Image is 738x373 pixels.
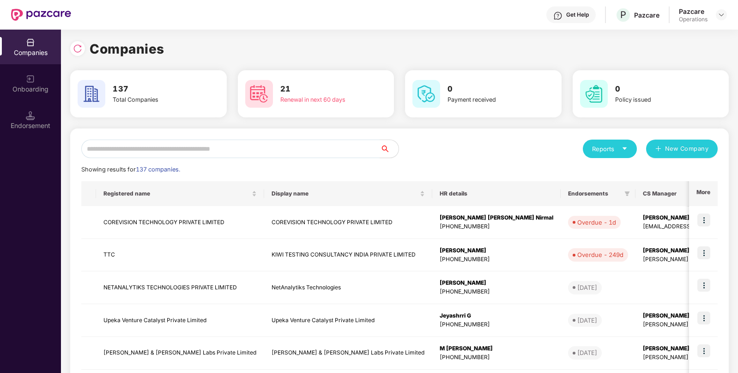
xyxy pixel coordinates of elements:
div: [PHONE_NUMBER] [440,255,553,264]
div: [PERSON_NAME] [440,279,553,287]
span: New Company [665,144,709,153]
button: plusNew Company [646,140,718,158]
span: Registered name [103,190,250,197]
img: svg+xml;base64,PHN2ZyB4bWxucz0iaHR0cDovL3d3dy53My5vcmcvMjAwMC9zdmciIHdpZHRoPSI2MCIgaGVpZ2h0PSI2MC... [580,80,608,108]
img: svg+xml;base64,PHN2ZyB3aWR0aD0iMjAiIGhlaWdodD0iMjAiIHZpZXdCb3g9IjAgMCAyMCAyMCIgZmlsbD0ibm9uZSIgeG... [26,74,35,84]
span: Display name [272,190,418,197]
h3: 0 [615,83,695,95]
span: filter [623,188,632,199]
div: [PHONE_NUMBER] [440,287,553,296]
th: More [689,181,718,206]
img: icon [697,279,710,292]
td: [PERSON_NAME] & [PERSON_NAME] Labs Private Limited [264,337,432,370]
img: icon [697,246,710,259]
img: New Pazcare Logo [11,9,71,21]
div: [PERSON_NAME] [440,246,553,255]
div: Overdue - 1d [577,218,616,227]
span: 137 companies. [136,166,180,173]
th: Display name [264,181,432,206]
td: COREVISION TECHNOLOGY PRIVATE LIMITED [96,206,264,239]
div: Jeyashrri G [440,312,553,320]
td: NETANALYTIKS TECHNOLOGIES PRIVATE LIMITED [96,271,264,304]
img: svg+xml;base64,PHN2ZyBpZD0iSGVscC0zMngzMiIgeG1sbnM9Imh0dHA6Ly93d3cudzMub3JnLzIwMDAvc3ZnIiB3aWR0aD... [553,11,563,20]
img: svg+xml;base64,PHN2ZyBpZD0iRHJvcGRvd24tMzJ4MzIiIHhtbG5zPSJodHRwOi8vd3d3LnczLm9yZy8yMDAwL3N2ZyIgd2... [718,11,725,18]
img: svg+xml;base64,PHN2ZyBpZD0iQ29tcGFuaWVzIiB4bWxucz0iaHR0cDovL3d3dy53My5vcmcvMjAwMC9zdmciIHdpZHRoPS... [26,38,35,47]
span: filter [624,191,630,196]
h1: Companies [90,39,164,59]
div: Operations [679,16,708,23]
th: Registered name [96,181,264,206]
div: Total Companies [113,95,192,104]
div: Policy issued [615,95,695,104]
span: P [620,9,626,20]
div: [DATE] [577,348,597,357]
span: caret-down [622,146,628,152]
img: svg+xml;base64,PHN2ZyB4bWxucz0iaHR0cDovL3d3dy53My5vcmcvMjAwMC9zdmciIHdpZHRoPSI2MCIgaGVpZ2h0PSI2MC... [245,80,273,108]
td: Upeka Venture Catalyst Private Limited [96,304,264,337]
h3: 21 [280,83,360,95]
span: Showing results for [81,166,180,173]
span: Endorsements [568,190,621,197]
div: Pazcare [634,11,659,19]
div: [PHONE_NUMBER] [440,320,553,329]
div: Reports [592,144,628,153]
td: NetAnalytiks Technologies [264,271,432,304]
td: [PERSON_NAME] & [PERSON_NAME] Labs Private Limited [96,337,264,370]
div: Renewal in next 60 days [280,95,360,104]
button: search [380,140,399,158]
div: Overdue - 249d [577,250,623,259]
img: svg+xml;base64,PHN2ZyB4bWxucz0iaHR0cDovL3d3dy53My5vcmcvMjAwMC9zdmciIHdpZHRoPSI2MCIgaGVpZ2h0PSI2MC... [412,80,440,108]
img: icon [697,214,710,226]
img: svg+xml;base64,PHN2ZyB4bWxucz0iaHR0cDovL3d3dy53My5vcmcvMjAwMC9zdmciIHdpZHRoPSI2MCIgaGVpZ2h0PSI2MC... [78,80,105,108]
div: Payment received [448,95,527,104]
h3: 0 [448,83,527,95]
div: [DATE] [577,316,597,325]
th: HR details [432,181,561,206]
div: Get Help [566,11,589,18]
td: TTC [96,239,264,272]
div: [PERSON_NAME] [PERSON_NAME] Nirmal [440,214,553,222]
td: Upeka Venture Catalyst Private Limited [264,304,432,337]
img: svg+xml;base64,PHN2ZyB3aWR0aD0iMTQuNSIgaGVpZ2h0PSIxNC41IiB2aWV3Qm94PSIwIDAgMTYgMTYiIGZpbGw9Im5vbm... [26,111,35,120]
div: [PHONE_NUMBER] [440,222,553,231]
img: icon [697,344,710,357]
span: plus [655,146,661,153]
td: COREVISION TECHNOLOGY PRIVATE LIMITED [264,206,432,239]
div: M [PERSON_NAME] [440,344,553,353]
div: Pazcare [679,7,708,16]
img: svg+xml;base64,PHN2ZyBpZD0iUmVsb2FkLTMyeDMyIiB4bWxucz0iaHR0cDovL3d3dy53My5vcmcvMjAwMC9zdmciIHdpZH... [73,44,82,53]
td: KIWI TESTING CONSULTANCY INDIA PRIVATE LIMITED [264,239,432,272]
img: icon [697,312,710,324]
h3: 137 [113,83,192,95]
div: [DATE] [577,283,597,292]
span: search [380,145,399,153]
div: [PHONE_NUMBER] [440,353,553,362]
